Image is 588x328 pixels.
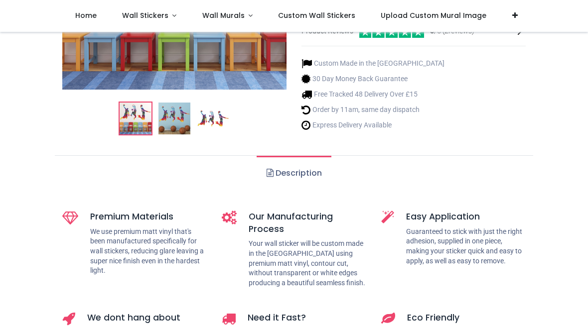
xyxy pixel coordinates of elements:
h5: Need it Fast? [248,312,366,324]
h5: Our Manufacturing Process [249,211,366,235]
li: Free Tracked 48 Delivery Over £15 [301,89,444,100]
h5: Premium Materials [90,211,207,223]
li: Custom Made in the [GEOGRAPHIC_DATA] [301,58,444,69]
img: Paint Splash Basketball Players Wall Sticker [120,103,151,134]
span: Home [75,10,97,20]
span: 5 [430,27,434,35]
a: Description [257,156,331,191]
li: Express Delivery Available [301,120,444,130]
span: Upload Custom Mural Image [381,10,486,20]
h5: Easy Application [406,211,526,223]
li: Order by 11am, same day dispatch [301,105,444,115]
p: Your wall sticker will be custom made in the [GEOGRAPHIC_DATA] using premium matt vinyl, contour ... [249,239,366,288]
li: 30 Day Money Back Guarantee [301,74,444,84]
p: We use premium matt vinyl that's been manufactured specifically for wall stickers, reducing glare... [90,227,207,276]
span: Wall Murals [202,10,245,20]
h5: Eco Friendly [407,312,526,324]
p: Guaranteed to stick with just the right adhesion, supplied in one piece, making your sticker quic... [406,227,526,266]
img: WS-70351-03 [197,103,229,134]
span: Wall Stickers [122,10,168,20]
span: Custom Wall Stickers [278,10,355,20]
h5: We dont hang about [87,312,207,324]
img: WS-70351-02 [158,103,190,134]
